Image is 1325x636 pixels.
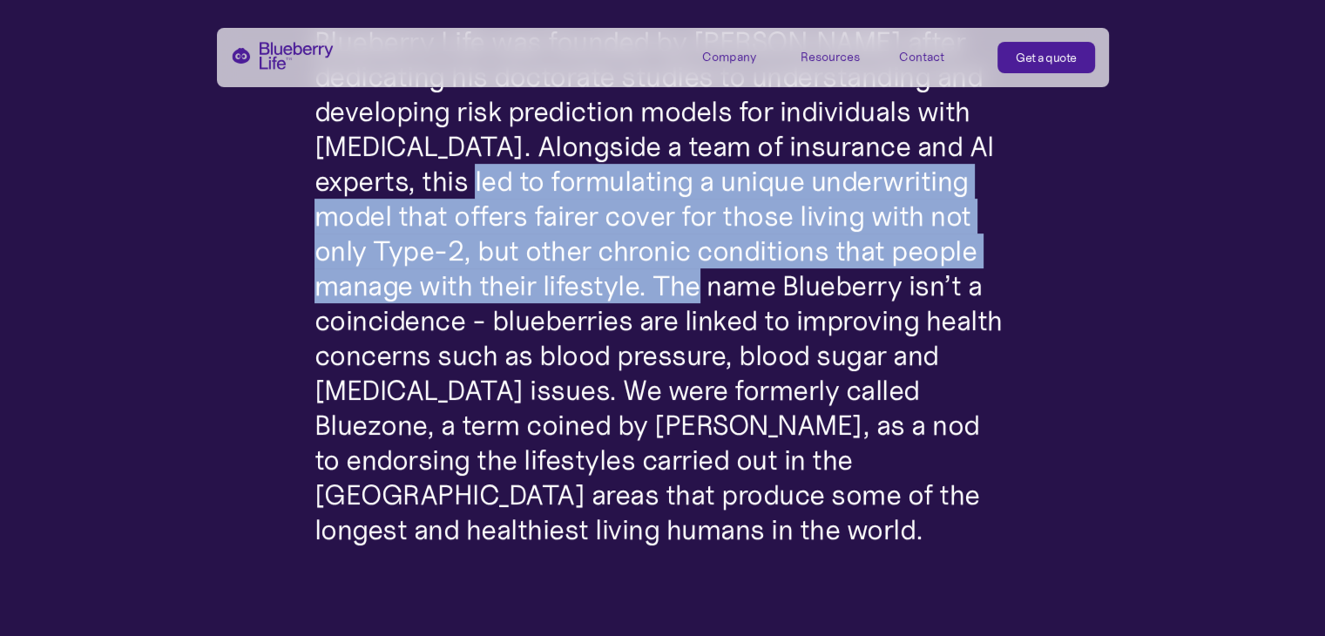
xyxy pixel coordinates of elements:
div: Contact [899,50,944,64]
a: home [231,42,334,70]
a: Contact [899,42,977,71]
div: Resources [801,42,879,71]
div: Company [702,42,781,71]
div: Company [702,50,756,64]
p: Blueberry Life was founded by [PERSON_NAME] after dedicating his doctorate studies to understandi... [314,24,1011,547]
div: Get a quote [1016,49,1077,66]
div: Resources [801,50,860,64]
a: Get a quote [997,42,1095,73]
